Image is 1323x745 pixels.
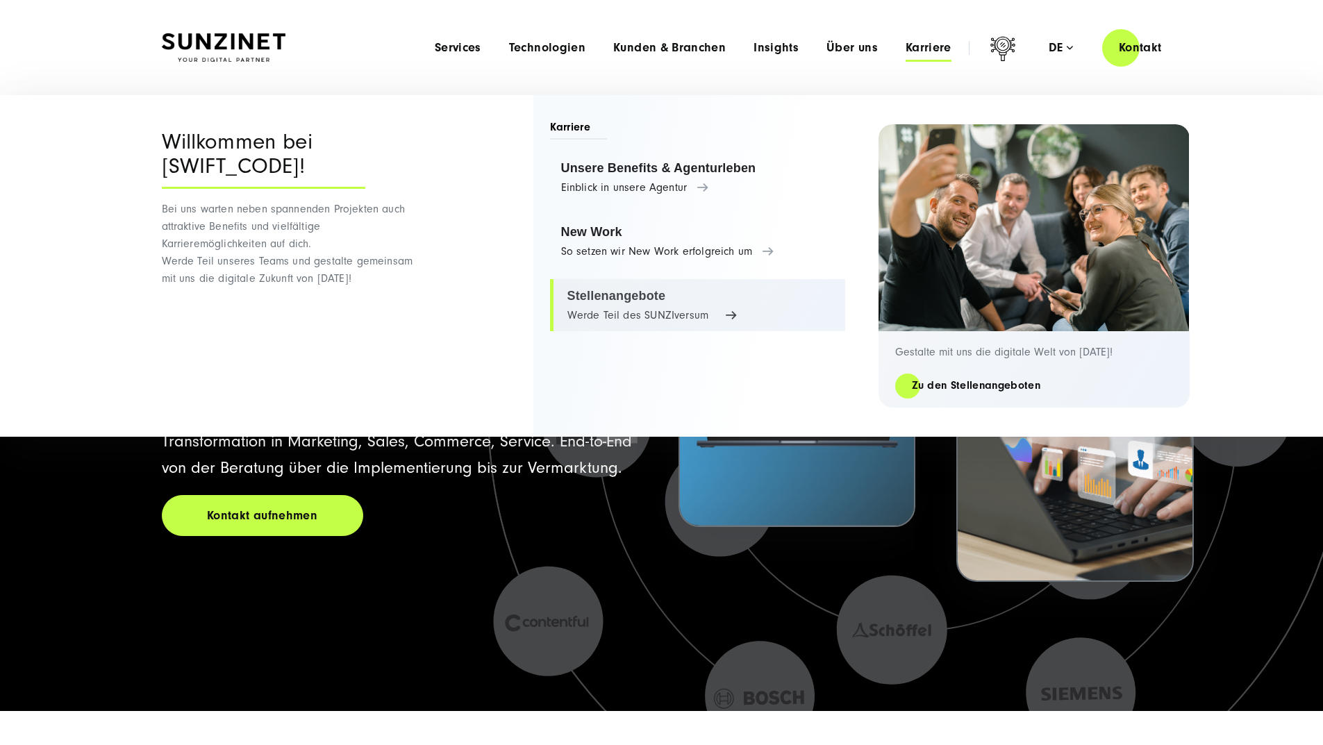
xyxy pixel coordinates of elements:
[613,41,726,55] a: Kunden & Branchen
[550,215,845,268] a: New Work So setzen wir New Work erfolgreich um
[826,41,878,55] a: Über uns
[879,124,1190,331] img: Digitalagentur und Internetagentur SUNZINET: 2 Frauen 3 Männer, die ein Selfie machen bei
[754,41,799,55] a: Insights
[550,151,845,204] a: Unsere Benefits & Agenturleben Einblick in unsere Agentur
[435,41,481,55] a: Services
[550,119,608,140] span: Karriere
[162,495,363,536] a: Kontakt aufnehmen
[162,402,645,481] p: +20 Jahre Erfahrung, 160 Mitarbeitende in 3 Ländern für die Digitale Transformation in Marketing,...
[895,378,1057,394] a: Zu den Stellenangeboten
[509,41,585,55] a: Technologien
[1049,41,1073,55] div: de
[162,130,365,189] div: Willkommen bei [SWIFT_CODE]!
[162,201,422,287] p: Bei uns warten neben spannenden Projekten auch attraktive Benefits und vielfältige Karrieremöglic...
[958,293,1192,581] img: BOSCH - Kundeprojekt - Digital Transformation Agentur SUNZINET
[906,41,951,55] a: Karriere
[162,33,285,62] img: SUNZINET Full Service Digital Agentur
[895,345,1173,359] p: Gestalte mit uns die digitale Welt von [DATE]!
[1102,28,1179,67] a: Kontakt
[550,279,845,332] a: Stellenangebote Werde Teil des SUNZIversum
